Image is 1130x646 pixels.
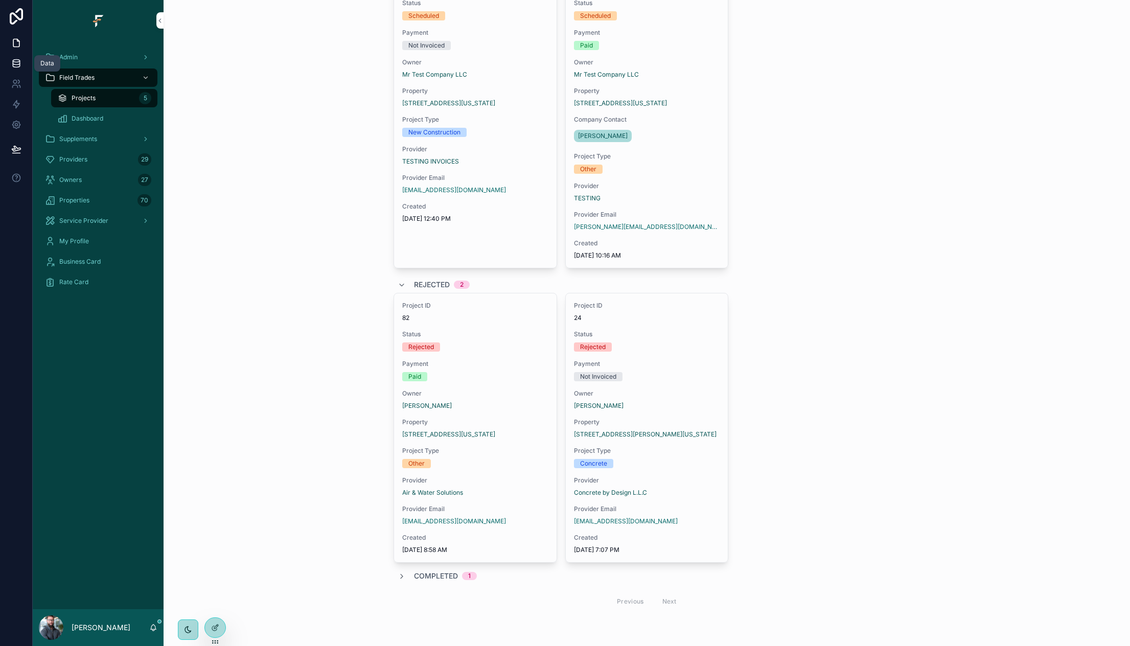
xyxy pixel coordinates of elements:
span: Status [574,330,720,338]
div: Not Invoiced [408,41,445,50]
span: Provider Email [402,505,548,513]
span: Project ID [402,302,548,310]
a: [PERSON_NAME] [574,402,624,410]
span: Payment [574,29,720,37]
span: Project ID [574,302,720,310]
a: [STREET_ADDRESS][US_STATE] [574,99,667,107]
div: Other [408,459,425,468]
span: Properties [59,196,89,204]
span: Project Type [402,447,548,455]
span: Owners [59,176,82,184]
div: Paid [408,372,421,381]
span: Property [574,87,720,95]
span: Completed [414,571,458,581]
span: Mr Test Company LLC [402,71,467,79]
span: Created [402,202,548,211]
span: Field Trades [59,74,95,82]
span: Business Card [59,258,101,266]
div: 2 [460,281,464,289]
a: [EMAIL_ADDRESS][DOMAIN_NAME] [574,517,678,525]
a: Business Card [39,252,157,271]
a: Projects5 [51,89,157,107]
span: Owner [574,389,720,398]
span: [PERSON_NAME] [578,132,628,140]
span: Projects [72,94,96,102]
div: 5 [139,92,151,104]
a: [PERSON_NAME][EMAIL_ADDRESS][DOMAIN_NAME] [574,223,720,231]
a: Dashboard [51,109,157,128]
img: App logo [90,12,106,29]
a: [EMAIL_ADDRESS][DOMAIN_NAME] [402,186,506,194]
a: Owners27 [39,171,157,189]
span: Provider Email [574,505,720,513]
span: Dashboard [72,114,103,123]
a: [PERSON_NAME] [574,130,632,142]
span: Supplements [59,135,97,143]
span: Property [574,418,720,426]
span: Created [402,534,548,542]
div: 70 [137,194,151,206]
div: 1 [468,572,471,580]
span: Payment [402,29,548,37]
span: Provider Email [574,211,720,219]
span: Provider [574,476,720,484]
span: Payment [402,360,548,368]
div: Paid [580,41,593,50]
div: Scheduled [408,11,439,20]
span: Owner [574,58,720,66]
span: Concrete by Design L.L.C [574,489,647,497]
div: Rejected [580,342,606,352]
div: 27 [138,174,151,186]
span: [STREET_ADDRESS][US_STATE] [402,430,495,439]
p: [PERSON_NAME] [72,622,130,633]
a: Mr Test Company LLC [574,71,639,79]
a: TESTING [574,194,601,202]
span: [DATE] 7:07 PM [574,546,720,554]
a: TESTING INVOICES [402,157,459,166]
a: [STREET_ADDRESS][PERSON_NAME][US_STATE] [574,430,717,439]
span: Service Provider [59,217,108,225]
span: Project Type [402,116,548,124]
div: Data [40,59,54,67]
span: Project Type [574,447,720,455]
span: Owner [402,389,548,398]
a: Providers29 [39,150,157,169]
div: New Construction [408,128,460,137]
span: Created [574,534,720,542]
div: Concrete [580,459,607,468]
span: 82 [402,314,548,322]
span: Project Type [574,152,720,160]
span: Admin [59,53,78,61]
span: [DATE] 10:16 AM [574,251,720,260]
span: Provider [402,476,548,484]
a: Properties70 [39,191,157,210]
span: Provider [574,182,720,190]
span: Rate Card [59,278,88,286]
a: My Profile [39,232,157,250]
span: 24 [574,314,720,322]
div: Rejected [408,342,434,352]
div: 29 [138,153,151,166]
span: Status [402,330,548,338]
div: Other [580,165,596,174]
a: [PERSON_NAME] [402,402,452,410]
span: Payment [574,360,720,368]
span: Provider [402,145,548,153]
a: Admin [39,48,157,66]
a: Service Provider [39,212,157,230]
span: Company Contact [574,116,720,124]
span: Providers [59,155,87,164]
a: Project ID82StatusRejectedPaymentPaidOwner[PERSON_NAME]Property[STREET_ADDRESS][US_STATE]Project ... [394,293,557,563]
a: Field Trades [39,68,157,87]
a: [STREET_ADDRESS][US_STATE] [402,99,495,107]
span: Owner [402,58,548,66]
a: [EMAIL_ADDRESS][DOMAIN_NAME] [402,517,506,525]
